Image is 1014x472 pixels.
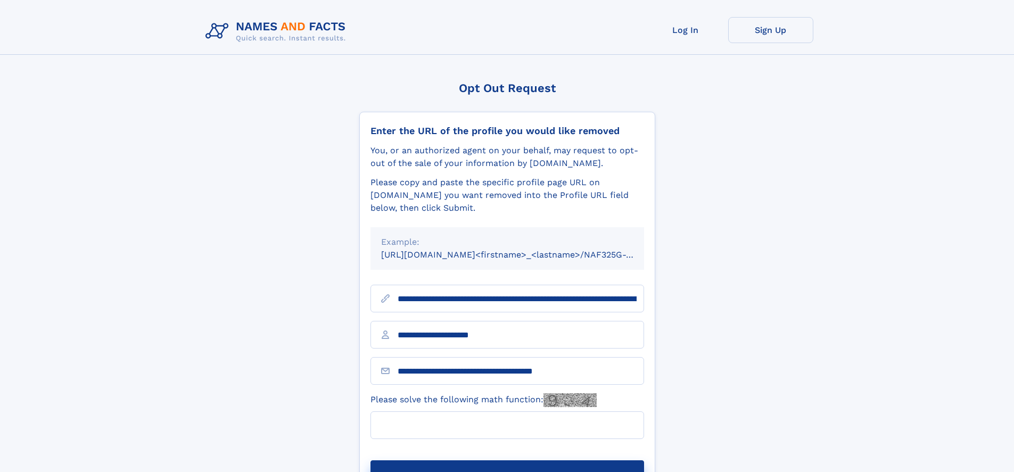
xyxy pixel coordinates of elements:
div: Enter the URL of the profile you would like removed [370,125,644,137]
div: Opt Out Request [359,81,655,95]
img: Logo Names and Facts [201,17,355,46]
div: Please copy and paste the specific profile page URL on [DOMAIN_NAME] you want removed into the Pr... [370,176,644,214]
a: Sign Up [728,17,813,43]
a: Log In [643,17,728,43]
div: Example: [381,236,633,249]
small: [URL][DOMAIN_NAME]<firstname>_<lastname>/NAF325G-xxxxxxxx [381,250,664,260]
div: You, or an authorized agent on your behalf, may request to opt-out of the sale of your informatio... [370,144,644,170]
label: Please solve the following math function: [370,393,597,407]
